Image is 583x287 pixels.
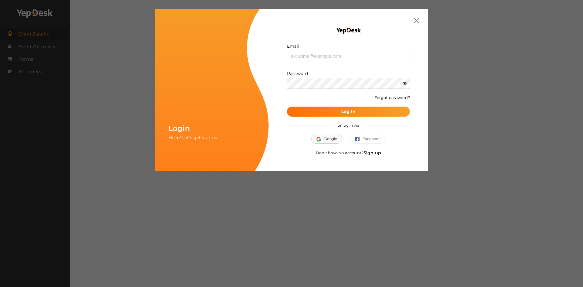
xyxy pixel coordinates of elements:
img: facebook.svg [355,137,363,142]
img: close.svg [414,18,419,23]
span: or log in via [333,118,364,132]
label: Email [287,43,299,49]
b: Log In [341,109,356,114]
span: Don't have an account? [316,150,381,155]
label: Password [287,70,308,77]
input: ex: some@example.com [287,51,410,61]
a: Forgot password? [374,95,410,100]
button: Google [311,134,342,144]
a: Sign up [363,150,381,155]
button: Log In [287,107,410,117]
img: google.svg [316,137,324,142]
span: Hello! Let's get started [169,135,217,140]
button: Facebook [349,134,386,144]
span: Login [169,124,190,133]
img: YEP_black_cropped.png [336,27,361,34]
